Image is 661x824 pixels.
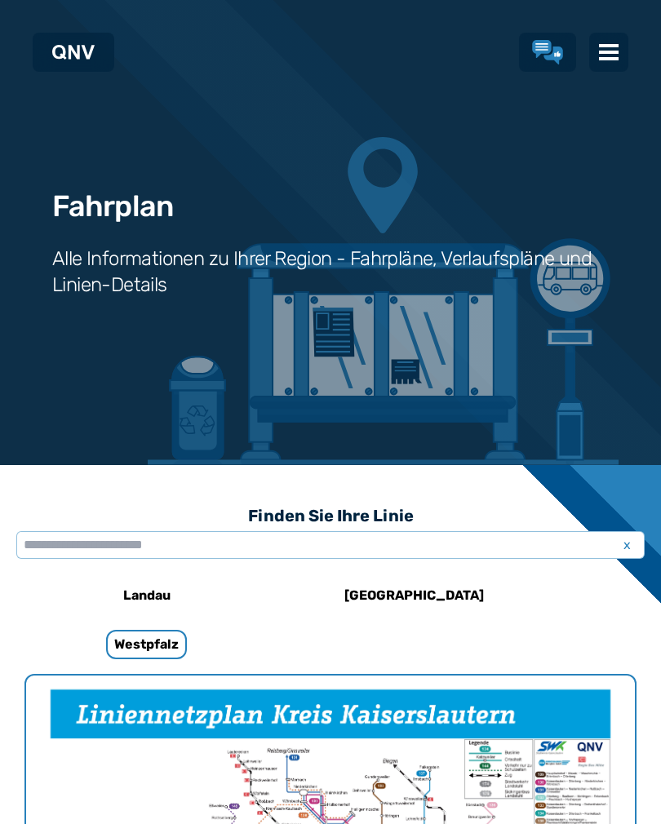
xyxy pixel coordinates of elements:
h1: Fahrplan [52,190,173,223]
h6: [GEOGRAPHIC_DATA] [338,583,490,609]
h6: Landau [117,583,177,609]
span: x [615,535,638,555]
h6: Westpfalz [106,630,187,659]
a: Lob & Kritik [532,40,563,64]
a: [GEOGRAPHIC_DATA] [306,576,523,615]
img: menu [599,42,619,62]
img: QNV Logo [52,45,95,60]
a: Westpfalz [38,625,255,664]
h3: Finden Sie Ihre Linie [16,498,645,534]
a: QNV Logo [52,39,95,65]
a: Landau [38,576,255,615]
h3: Alle Informationen zu Ihrer Region - Fahrpläne, Verlaufspläne und Linien-Details [52,246,609,298]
